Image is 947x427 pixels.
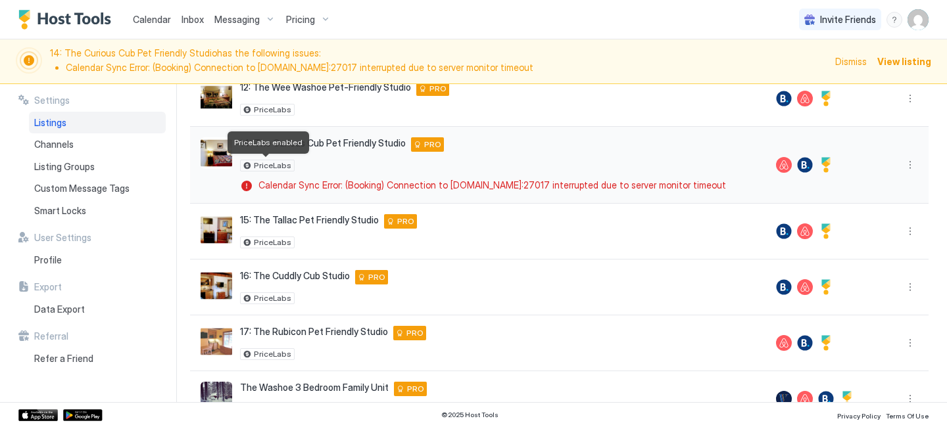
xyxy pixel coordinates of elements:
a: App Store [18,409,58,421]
span: PRO [397,215,414,227]
span: Listing Groups [34,161,95,173]
div: Dismiss [835,55,867,68]
button: More options [902,223,918,239]
div: View listing [877,55,931,68]
span: © 2025 Host Tools [441,411,498,419]
button: More options [902,157,918,173]
div: listing image [201,382,232,413]
a: Privacy Policy [837,408,881,422]
li: Calendar Sync Error: (Booking) Connection to [DOMAIN_NAME]:27017 interrupted due to server monito... [66,62,827,74]
span: Profile [34,254,62,266]
div: menu [902,391,918,407]
span: Messaging [214,14,260,26]
button: More options [902,279,918,295]
a: Inbox [182,12,204,26]
span: Calendar [133,14,171,25]
span: 16: The Cuddly Cub Studio [240,270,350,282]
div: menu [886,12,902,28]
span: Terms Of Use [886,412,929,420]
span: User Settings [34,232,91,244]
span: PRO [424,139,441,150]
span: Refer a Friend [34,353,93,365]
span: 15: The Tallac Pet Friendly Studio [240,214,379,226]
a: Refer a Friend [29,348,166,370]
a: Custom Message Tags [29,177,166,200]
a: Host Tools Logo [18,10,117,30]
a: Google Play Store [63,409,103,421]
a: Listings [29,112,166,134]
span: PRO [368,271,385,283]
div: User profile [908,9,929,30]
button: More options [902,391,918,407]
div: listing image [201,81,232,113]
div: listing image [201,270,232,302]
span: Custom Message Tags [34,183,130,194]
button: More options [902,91,918,106]
a: Profile [29,249,166,271]
span: 14: The Curious Cub Pet Friendly Studio [240,137,406,149]
a: Listing Groups [29,156,166,178]
span: Smart Locks [34,205,86,217]
span: Privacy Policy [837,412,881,420]
span: Invite Friends [820,14,876,26]
span: Data Export [34,303,85,315]
a: Channels [29,133,166,156]
span: Channels [34,139,74,150]
a: Smart Locks [29,200,166,222]
div: menu [902,279,918,295]
span: Calendar Sync Error: (Booking) Connection to [DOMAIN_NAME]:27017 interrupted due to server monito... [258,179,726,191]
div: PriceLabs enabled [228,131,309,154]
div: menu [902,223,918,239]
div: listing image [201,214,232,246]
div: menu [902,335,918,351]
span: 17: The Rubicon Pet Friendly Studio [240,326,388,338]
span: Pricing [286,14,315,26]
span: PRO [406,327,424,339]
div: menu [902,157,918,173]
span: PRO [429,83,447,95]
a: Terms Of Use [886,408,929,422]
a: Calendar [133,12,171,26]
span: Referral [34,330,68,342]
button: More options [902,335,918,351]
div: listing image [201,326,232,357]
span: 14: The Curious Cub Pet Friendly Studio has the following issues: [50,47,827,76]
span: Export [34,281,62,293]
span: The Washoe 3 Bedroom Family Unit [240,382,389,393]
span: Inbox [182,14,204,25]
span: Listings [34,117,66,129]
span: Settings [34,95,70,106]
span: PRO [407,383,424,395]
a: Data Export [29,298,166,321]
div: menu [902,91,918,106]
span: 12: The Wee Washoe Pet-Friendly Studio [240,81,411,93]
div: listing image [201,137,232,169]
